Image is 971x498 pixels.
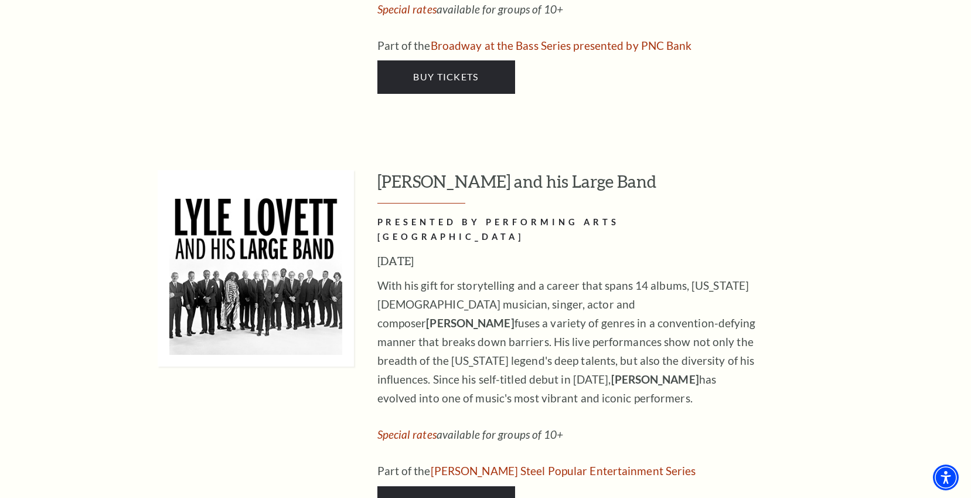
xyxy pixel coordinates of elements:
[377,428,564,441] em: available for groups of 10+
[431,39,692,52] a: Broadway at the Bass Series presented by PNC Bank
[377,215,758,245] h2: PRESENTED BY PERFORMING ARTS [GEOGRAPHIC_DATA]
[933,465,959,490] div: Accessibility Menu
[377,428,437,441] a: Special rates
[426,316,514,330] strong: [PERSON_NAME]
[611,372,699,386] strong: [PERSON_NAME]
[377,36,758,55] p: Part of the
[413,71,478,82] span: Buy Tickets
[158,170,354,367] img: Lyle Lovett and his Large Band
[377,279,756,405] span: With his gift for storytelling and a career that spans 14 albums, [US_STATE][DEMOGRAPHIC_DATA] mu...
[377,252,758,270] h3: [DATE]
[377,2,564,16] em: available for groups of 10+
[431,464,696,477] a: Irwin Steel Popular Entertainment Series - open in a new tab
[377,2,437,16] a: Special rates
[377,60,515,93] a: Buy Tickets
[377,170,849,204] h3: [PERSON_NAME] and his Large Band
[377,462,758,480] p: Part of the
